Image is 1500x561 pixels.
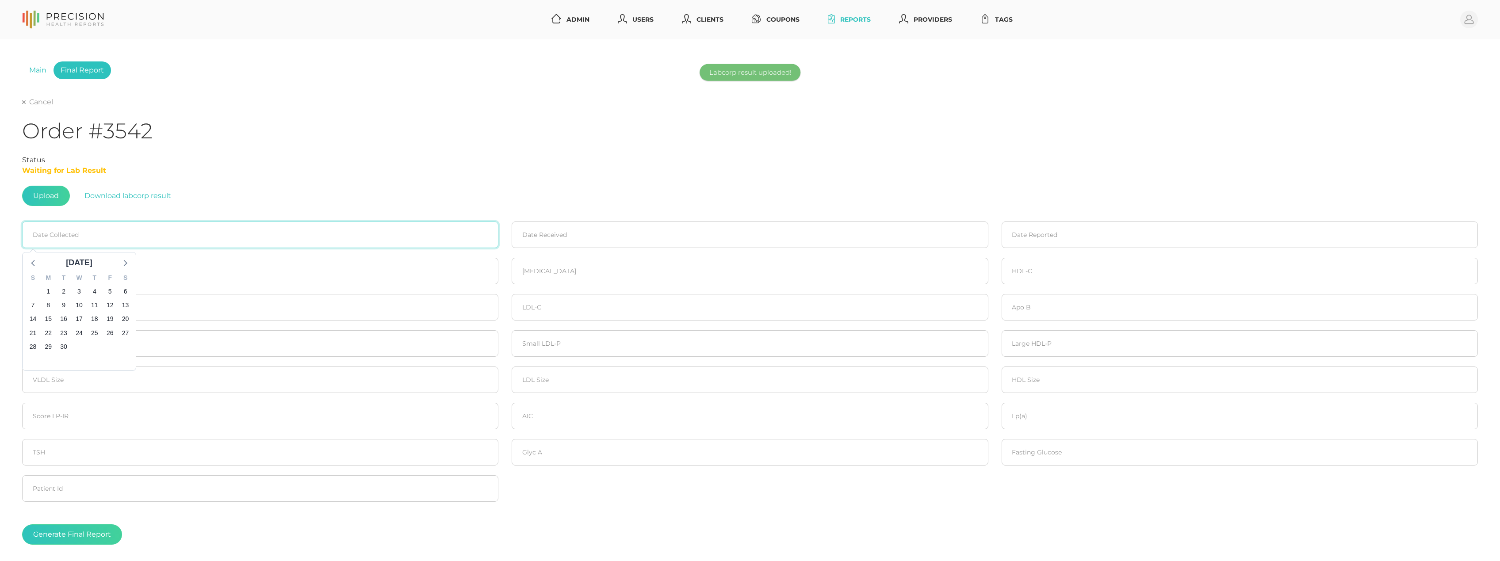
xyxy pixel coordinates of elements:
[22,155,1478,165] div: Status
[22,403,498,429] input: Score LP-IR
[512,366,988,393] input: LDL Size
[748,11,803,28] a: Coupons
[54,61,111,79] a: Final Report
[22,221,498,248] input: Select date
[1002,294,1478,321] input: Apo B
[700,64,800,81] div: Labcorp result uploaded!
[512,258,988,284] input: Triglycerides
[22,524,122,545] button: Generate Final Report
[1002,258,1478,284] input: HDL-C
[512,439,988,466] input: Glyc A
[22,330,498,357] input: Large VLDL-P
[977,11,1016,28] a: Tags
[22,98,53,107] a: Cancel
[512,403,988,429] input: A1C
[614,11,657,28] a: Users
[512,294,988,321] input: LDL-C
[824,11,874,28] a: Reports
[22,439,498,466] input: TSH
[22,186,70,206] span: Upload
[1002,439,1478,466] input: Fasting Glucose
[512,330,988,357] input: Small LDL-P
[22,258,498,284] input: Cholesterol
[1002,221,1478,248] input: Select date
[1002,403,1478,429] input: Lp(a)
[22,475,498,502] input: Patient Id
[22,294,498,321] input: Non-HDL Cholesterol
[22,118,1478,144] h1: Order #3542
[895,11,956,28] a: Providers
[22,61,54,79] a: Main
[548,11,593,28] a: Admin
[22,166,106,175] span: Waiting for Lab Result
[1002,366,1478,393] input: HDL Size
[512,221,988,248] input: Select date
[678,11,727,28] a: Clients
[73,186,182,206] button: Download labcorp result
[22,366,498,393] input: VLDL Size
[1002,330,1478,357] input: HDL-P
